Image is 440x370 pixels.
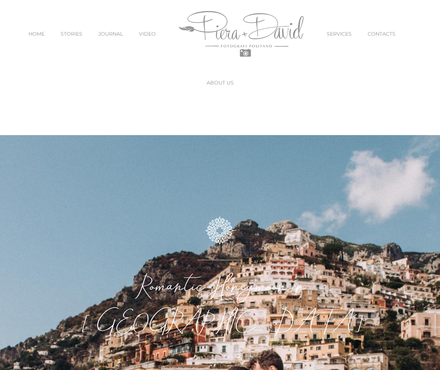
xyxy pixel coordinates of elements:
[327,31,352,36] span: SERVICES
[76,277,369,335] em: Romantic Honeymoon in [GEOGRAPHIC_DATA]
[206,217,234,245] img: ghiri_bianco
[179,11,304,57] img: Piera Plus David Photography Positano Logo
[368,19,395,49] a: CONTACTS
[98,19,123,49] a: JOURNAL
[139,19,156,49] a: VIDEO
[139,31,156,36] span: VIDEO
[98,31,123,36] span: JOURNAL
[207,68,234,98] a: ABOUT US
[29,19,45,49] a: HOME
[207,80,234,85] span: ABOUT US
[61,31,82,36] span: STORIES
[61,19,82,49] a: STORIES
[29,31,45,36] span: HOME
[327,19,352,49] a: SERVICES
[368,31,395,36] span: CONTACTS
